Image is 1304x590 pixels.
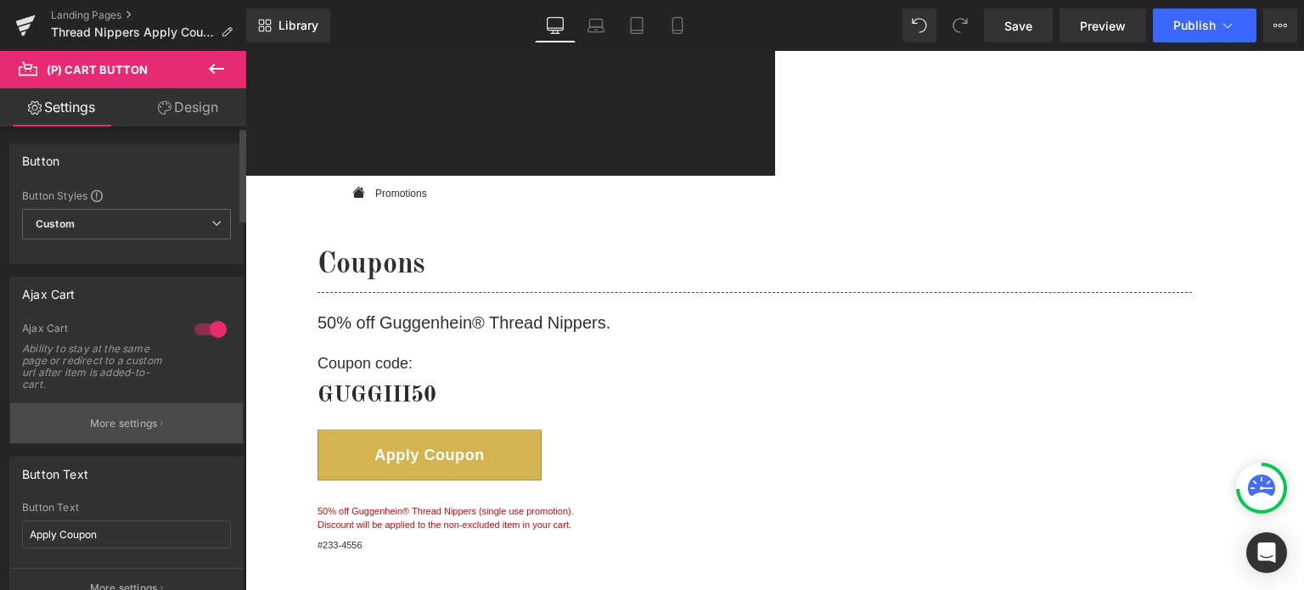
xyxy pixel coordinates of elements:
span: Save [1004,17,1032,35]
a: Design [126,88,250,126]
a: Laptop [576,8,616,42]
p: Coupon code: [72,301,947,324]
span: Thread Nippers Apply Coupon [51,25,214,39]
div: Button Text [22,458,88,481]
a: Mobile [657,8,698,42]
strong: Coupons [72,199,180,228]
button: Redo [943,8,977,42]
button: Publish [1153,8,1256,42]
p: 50% off Guggenhein® Thread Nippers (single use promotion). [72,453,947,468]
button: Undo [902,8,936,42]
div: Ability to stay at the same page or redirect to a custom url after item is added-to-cart. [22,343,175,391]
p: Promotions [130,135,182,150]
p: #233-4556 [72,487,947,502]
a: Tablet [616,8,657,42]
div: Button [22,144,59,168]
a: Preview [1059,8,1146,42]
div: Ajax Cart [22,322,177,340]
span: Publish [1173,19,1216,32]
a: Desktop [535,8,576,42]
div: Button Styles [22,188,231,202]
span: Library [278,18,318,33]
button: More settings [10,403,243,443]
a: New Library [246,8,330,42]
span: Apply Coupon [129,396,239,413]
p: 50% off Guggenhein® Thread Nippers. [72,259,947,284]
a: Landing Pages [51,8,246,22]
p: More settings [90,416,158,431]
div: Ajax Cart [22,278,76,301]
span: (P) Cart Button [47,63,148,76]
span: Preview [1080,17,1126,35]
b: Custom [36,217,75,232]
strong: GUGGIII50 [72,334,191,356]
p: Discount will be applied to the non-excluded item in your cart. [72,467,947,481]
div: Open Intercom Messenger [1246,532,1287,573]
button: Apply Coupon [72,379,296,430]
div: Button Text [22,502,231,514]
button: More [1263,8,1297,42]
